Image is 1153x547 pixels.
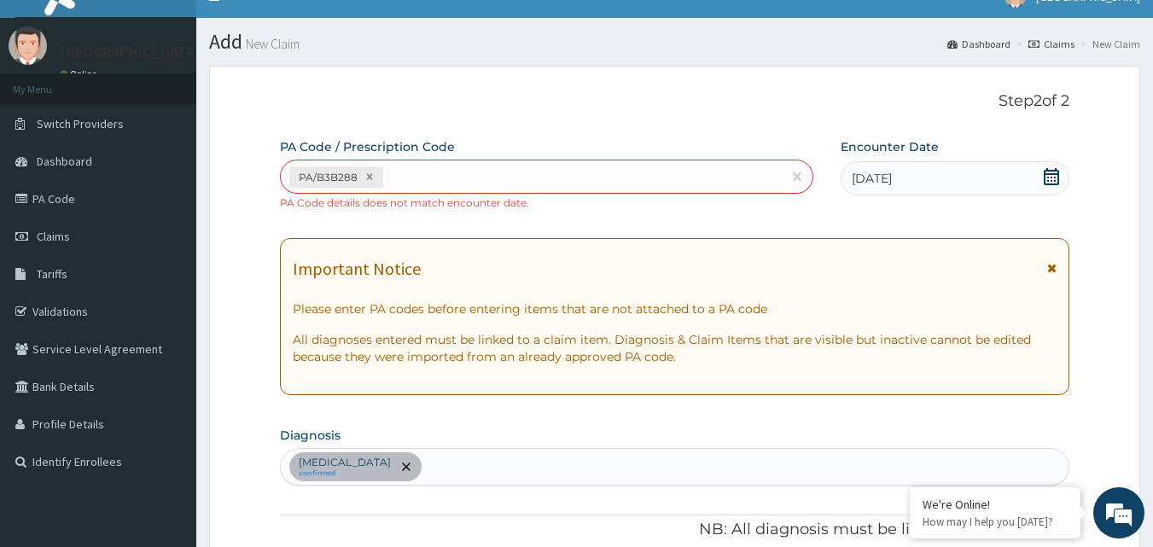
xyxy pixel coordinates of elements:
[99,165,236,337] span: We're online!
[9,26,47,65] img: User Image
[923,515,1068,529] p: How may I help you today?
[923,497,1068,512] div: We're Online!
[294,167,360,187] div: PA/B3B288
[841,138,939,155] label: Encounter Date
[293,331,1057,365] p: All diagnoses entered must be linked to a claim item. Diagnosis & Claim Items that are visible bu...
[299,456,391,469] p: [MEDICAL_DATA]
[280,138,455,155] label: PA Code / Prescription Code
[280,519,1070,541] p: NB: All diagnosis must be linked to a claim item
[1076,37,1140,51] li: New Claim
[299,469,391,478] small: confirmed
[209,31,1140,53] h1: Add
[32,85,69,128] img: d_794563401_company_1708531726252_794563401
[280,427,341,444] label: Diagnosis
[9,365,325,425] textarea: Type your message and hit 'Enter'
[947,37,1010,51] a: Dashboard
[399,459,414,474] span: remove selection option
[89,96,287,118] div: Chat with us now
[293,259,421,278] h1: Important Notice
[280,92,1070,111] p: Step 2 of 2
[37,229,70,244] span: Claims
[60,68,101,80] a: Online
[242,38,300,50] small: New Claim
[1028,37,1074,51] a: Claims
[37,266,67,282] span: Tariffs
[280,9,321,49] div: Minimize live chat window
[37,154,92,169] span: Dashboard
[852,170,892,187] span: [DATE]
[37,116,124,131] span: Switch Providers
[280,196,529,209] small: PA Code details does not match encounter date.
[293,300,1057,317] p: Please enter PA codes before entering items that are not attached to a PA code
[60,44,201,60] p: [GEOGRAPHIC_DATA]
